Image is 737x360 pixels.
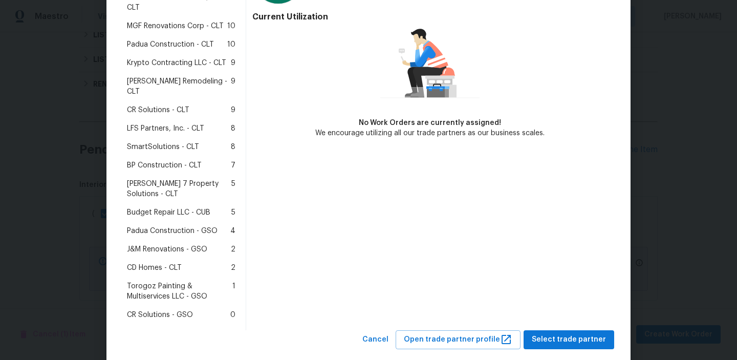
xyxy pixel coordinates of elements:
[127,263,182,273] span: CD Homes - CLT
[227,21,235,31] span: 10
[358,330,393,349] button: Cancel
[315,118,545,128] div: No Work Orders are currently assigned!
[230,310,235,320] span: 0
[127,39,214,50] span: Padua Construction - CLT
[230,226,235,236] span: 4
[127,310,193,320] span: CR Solutions - GSO
[362,333,388,346] span: Cancel
[127,179,231,199] span: [PERSON_NAME] 7 Property Solutions - CLT
[396,330,521,349] button: Open trade partner profile
[127,160,202,171] span: BP Construction - CLT
[231,105,235,115] span: 9
[231,160,235,171] span: 7
[127,142,199,152] span: SmartSolutions - CLT
[524,330,614,349] button: Select trade partner
[231,263,235,273] span: 2
[231,76,235,97] span: 9
[231,207,235,218] span: 5
[231,58,235,68] span: 9
[252,12,608,22] h4: Current Utilization
[127,58,226,68] span: Krypto Contracting LLC - CLT
[231,244,235,255] span: 2
[127,76,231,97] span: [PERSON_NAME] Remodeling - CLT
[315,128,545,138] div: We encourage utilizing all our trade partners as our business scales.
[127,123,204,134] span: LFS Partners, Inc. - CLT
[231,179,235,199] span: 5
[232,281,235,302] span: 1
[127,105,189,115] span: CR Solutions - CLT
[127,226,218,236] span: Padua Construction - GSO
[404,333,512,346] span: Open trade partner profile
[231,142,235,152] span: 8
[127,207,210,218] span: Budget Repair LLC - CUB
[127,244,207,255] span: J&M Renovations - GSO
[231,123,235,134] span: 8
[127,21,224,31] span: MGF Renovations Corp - CLT
[227,39,235,50] span: 10
[532,333,606,346] span: Select trade partner
[127,281,232,302] span: Torogoz Painting & Multiservices LLC - GSO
